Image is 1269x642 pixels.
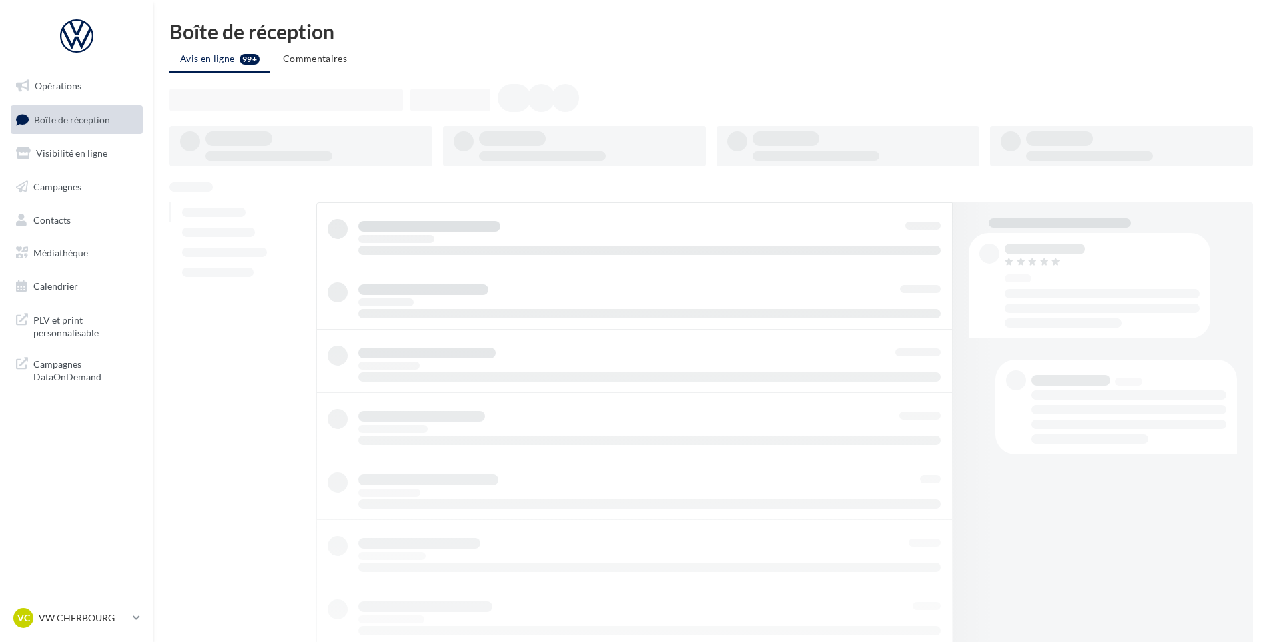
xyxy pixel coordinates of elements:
[33,280,78,292] span: Calendrier
[11,605,143,631] a: VC VW CHERBOURG
[8,306,145,345] a: PLV et print personnalisable
[34,113,110,125] span: Boîte de réception
[169,21,1253,41] div: Boîte de réception
[33,181,81,192] span: Campagnes
[33,214,71,225] span: Contacts
[8,173,145,201] a: Campagnes
[283,53,347,64] span: Commentaires
[8,105,145,134] a: Boîte de réception
[8,239,145,267] a: Médiathèque
[8,272,145,300] a: Calendrier
[33,355,137,384] span: Campagnes DataOnDemand
[35,80,81,91] span: Opérations
[36,147,107,159] span: Visibilité en ligne
[17,611,30,625] span: VC
[8,72,145,100] a: Opérations
[8,206,145,234] a: Contacts
[8,139,145,168] a: Visibilité en ligne
[33,247,88,258] span: Médiathèque
[8,350,145,389] a: Campagnes DataOnDemand
[33,311,137,340] span: PLV et print personnalisable
[39,611,127,625] p: VW CHERBOURG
